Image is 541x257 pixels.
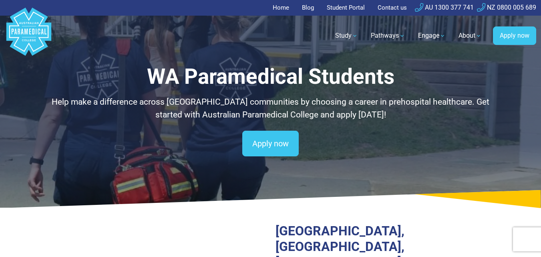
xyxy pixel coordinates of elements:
[454,24,487,47] a: About
[242,131,299,156] a: Apply now
[366,24,410,47] a: Pathways
[493,26,536,45] a: Apply now
[45,96,497,121] p: Help make a difference across [GEOGRAPHIC_DATA] communities by choosing a career in prehospital h...
[413,24,450,47] a: Engage
[45,64,497,89] h1: WA Paramedical Students
[477,4,536,11] a: NZ 0800 005 689
[5,16,53,56] a: Australian Paramedical College
[330,24,363,47] a: Study
[415,4,474,11] a: AU 1300 377 741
